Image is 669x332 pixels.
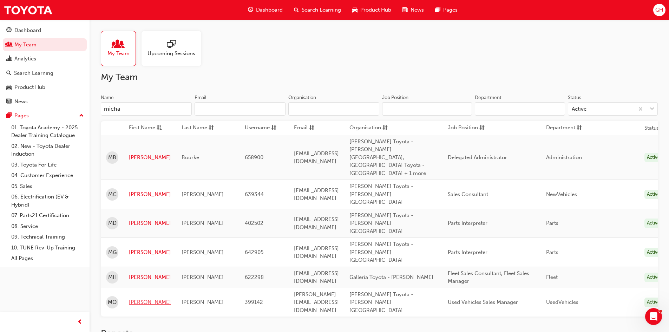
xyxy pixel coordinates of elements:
a: pages-iconPages [429,3,463,17]
div: News [14,98,28,106]
a: [PERSON_NAME] [129,219,171,227]
span: [PERSON_NAME] Toyota - [PERSON_NAME][GEOGRAPHIC_DATA] [349,241,413,263]
a: 05. Sales [8,181,87,192]
div: Department [475,94,501,101]
span: sorting-icon [309,124,314,132]
span: NewVehicles [546,191,577,197]
div: Active [572,105,586,113]
a: 08. Service [8,221,87,232]
span: sorting-icon [479,124,485,132]
a: Search Learning [3,67,87,80]
span: Galleria Toyota - [PERSON_NAME] [349,274,433,280]
span: news-icon [6,99,12,105]
span: asc-icon [157,124,162,132]
span: [PERSON_NAME] Toyota - [PERSON_NAME][GEOGRAPHIC_DATA], [GEOGRAPHIC_DATA] Toyota - [GEOGRAPHIC_DAT... [349,138,426,176]
span: Dashboard [256,6,283,14]
a: 06. Electrification (EV & Hybrid) [8,191,87,210]
span: Pages [443,6,458,14]
a: 10. TUNE Rev-Up Training [8,242,87,253]
span: Fleet Sales Consultant, Fleet Sales Manager [448,270,529,285]
div: Search Learning [14,69,53,77]
span: people-icon [114,40,123,50]
div: Active [644,219,663,228]
span: Delegated Administrator [448,154,507,161]
span: 399142 [245,299,263,305]
span: [PERSON_NAME] Toyota - [PERSON_NAME][GEOGRAPHIC_DATA] [349,291,413,313]
button: Pages [3,109,87,122]
span: Used Vehicles Sales Manager [448,299,518,305]
span: UsedVehicles [546,299,578,305]
span: pages-icon [435,6,440,14]
div: Active [644,298,663,307]
button: Job Positionsorting-icon [448,124,486,132]
span: people-icon [6,42,12,48]
button: First Nameasc-icon [129,124,168,132]
span: Username [245,124,270,132]
h2: My Team [101,72,658,83]
span: Parts [546,220,558,226]
a: News [3,95,87,108]
input: Job Position [382,102,472,116]
span: Job Position [448,124,478,132]
span: [EMAIL_ADDRESS][DOMAIN_NAME] [294,270,339,285]
span: MO [108,298,117,306]
a: 07. Parts21 Certification [8,210,87,221]
span: 622298 [245,274,264,280]
div: Analytics [14,55,36,63]
span: MC [108,190,117,198]
div: Active [644,153,663,162]
img: Trak [4,2,53,18]
div: Dashboard [14,26,41,34]
a: My Team [101,31,142,66]
span: Email [294,124,308,132]
span: [PERSON_NAME] [182,274,224,280]
span: MG [108,248,117,256]
span: Upcoming Sessions [147,50,195,58]
button: Last Namesorting-icon [182,124,220,132]
span: Parts [546,249,558,255]
span: Parts Interpreter [448,220,487,226]
a: Analytics [3,52,87,65]
span: sorting-icon [382,124,388,132]
span: Search Learning [302,6,341,14]
button: Emailsorting-icon [294,124,333,132]
a: [PERSON_NAME] [129,154,171,162]
th: Status [644,124,659,132]
a: Dashboard [3,24,87,37]
span: [EMAIL_ADDRESS][DOMAIN_NAME] [294,187,339,202]
a: [PERSON_NAME] [129,190,171,198]
span: pages-icon [6,113,12,119]
span: prev-icon [77,318,83,327]
div: Pages [14,112,29,120]
span: 639344 [245,191,264,197]
span: My Team [107,50,130,58]
div: Product Hub [14,83,45,91]
a: news-iconNews [397,3,429,17]
span: search-icon [294,6,299,14]
span: down-icon [650,105,655,114]
span: Sales Consultant [448,191,488,197]
span: [EMAIL_ADDRESS][DOMAIN_NAME] [294,150,339,165]
a: car-iconProduct Hub [347,3,397,17]
span: First Name [129,124,155,132]
span: Fleet [546,274,558,280]
button: Departmentsorting-icon [546,124,585,132]
a: Upcoming Sessions [142,31,207,66]
a: 09. Technical Training [8,232,87,242]
span: sorting-icon [209,124,214,132]
span: Bourke [182,154,199,161]
span: [PERSON_NAME] [182,220,224,226]
span: [EMAIL_ADDRESS][DOMAIN_NAME] [294,245,339,260]
span: [EMAIL_ADDRESS][DOMAIN_NAME] [294,216,339,230]
a: search-iconSearch Learning [288,3,347,17]
div: Active [644,190,663,199]
span: [PERSON_NAME] [182,249,224,255]
span: 658900 [245,154,263,161]
div: Email [195,94,206,101]
div: Name [101,94,114,101]
span: guage-icon [248,6,253,14]
div: Status [568,94,581,101]
span: Product Hub [360,6,391,14]
button: DashboardMy TeamAnalyticsSearch LearningProduct HubNews [3,22,87,109]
